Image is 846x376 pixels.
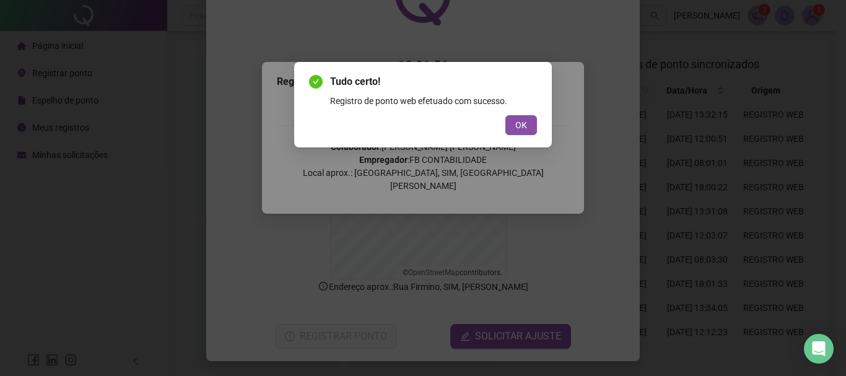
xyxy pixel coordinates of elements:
button: OK [505,115,537,135]
span: OK [515,118,527,132]
div: Registro de ponto web efetuado com sucesso. [330,94,537,108]
div: Open Intercom Messenger [804,334,834,364]
span: Tudo certo! [330,74,537,89]
span: check-circle [309,75,323,89]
